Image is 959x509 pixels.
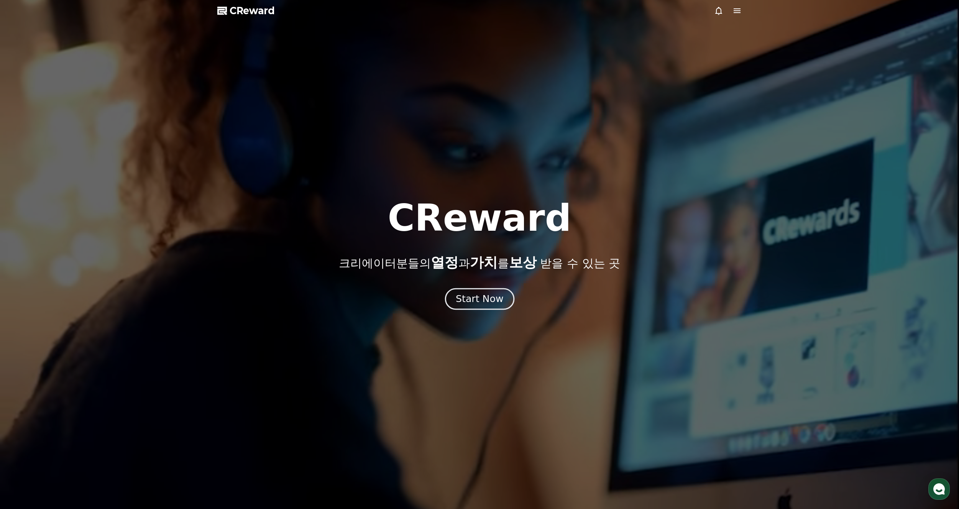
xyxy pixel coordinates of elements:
[51,243,99,262] a: 대화
[24,254,29,261] span: 홈
[470,254,498,270] span: 가치
[456,292,503,305] div: Start Now
[445,288,514,310] button: Start Now
[230,5,275,17] span: CReward
[447,296,513,304] a: Start Now
[217,5,275,17] a: CReward
[99,243,147,262] a: 설정
[431,254,458,270] span: 열정
[339,255,620,270] p: 크리에이터분들의 과 를 받을 수 있는 곳
[70,255,79,261] span: 대화
[509,254,537,270] span: 보상
[388,200,571,236] h1: CReward
[118,254,128,261] span: 설정
[2,243,51,262] a: 홈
